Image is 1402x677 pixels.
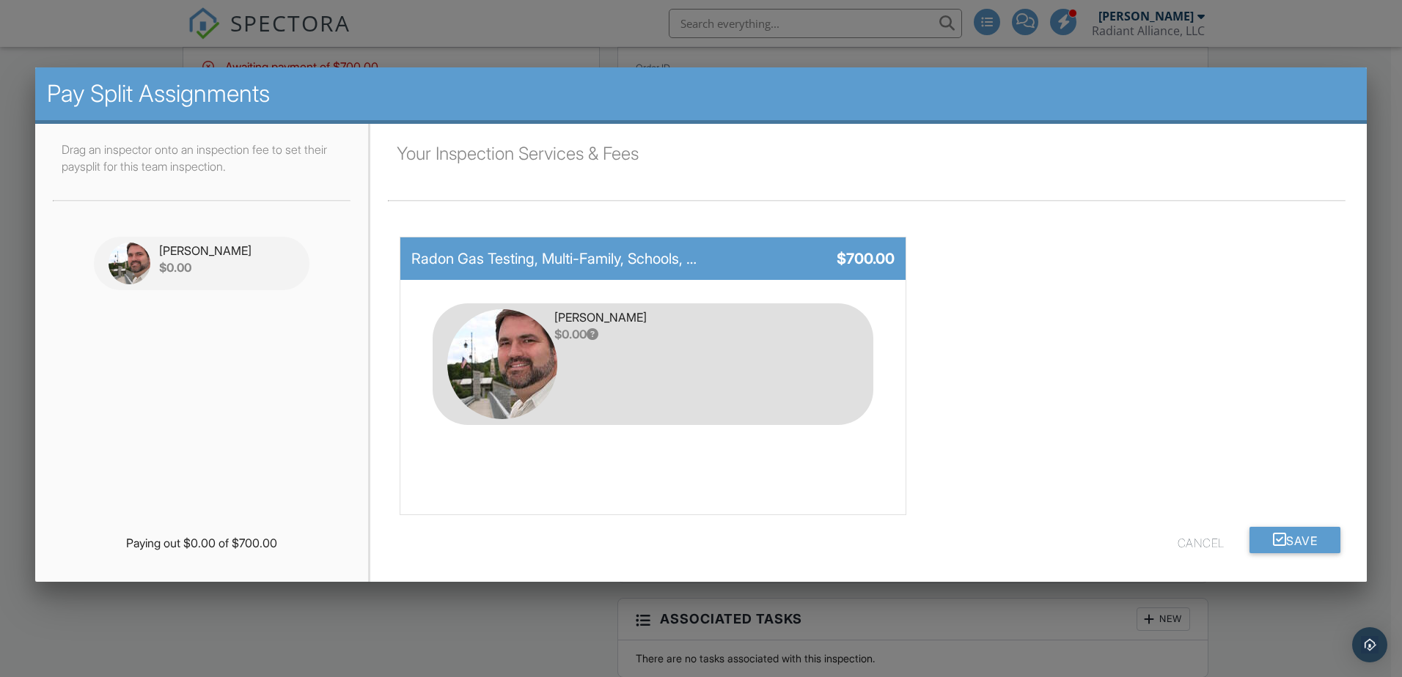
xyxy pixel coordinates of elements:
[47,79,1355,108] h2: Pay Split Assignments
[1249,527,1341,553] button: Save
[35,535,368,551] div: Paying out $0.00 of $700.00
[1178,527,1225,553] button: Cancel
[554,326,859,342] div: $0.00
[53,141,350,188] p: Drag an inspector onto an inspection fee to set their paysplit for this team inspection.
[554,309,859,325] div: [PERSON_NAME]
[701,248,895,269] div: $700.00
[159,259,295,275] div: $0.00
[1352,627,1387,662] div: Open Intercom Messenger
[159,243,295,259] div: [PERSON_NAME]
[109,243,150,284] img: img_9481.jpg
[397,143,639,164] span: Your Inspection Services & Fees
[411,248,701,269] div: Radon Gas Testing, Multi-Family, Schools, Large building (Must be quoted)
[447,309,557,419] img: img_9481.jpg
